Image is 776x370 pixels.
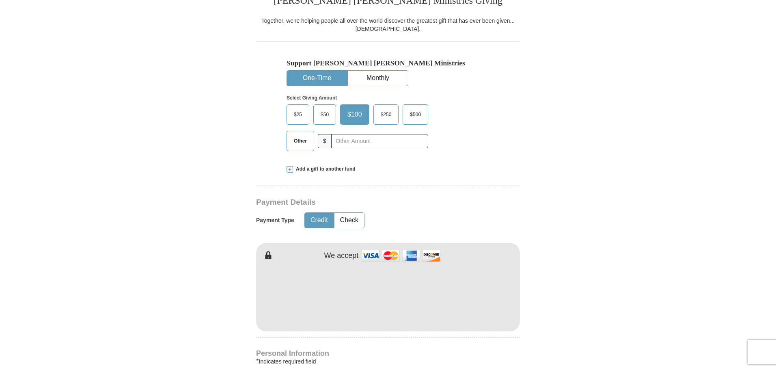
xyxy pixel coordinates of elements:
[348,71,408,86] button: Monthly
[256,198,463,207] h3: Payment Details
[377,108,396,121] span: $250
[290,108,306,121] span: $25
[334,213,364,228] button: Check
[293,166,356,173] span: Add a gift to another fund
[287,71,347,86] button: One-Time
[287,95,337,101] strong: Select Giving Amount
[305,213,334,228] button: Credit
[317,108,333,121] span: $50
[360,247,442,264] img: credit cards accepted
[290,135,311,147] span: Other
[324,251,359,260] h4: We accept
[256,17,520,33] div: Together, we're helping people all over the world discover the greatest gift that has ever been g...
[343,108,366,121] span: $100
[331,134,428,148] input: Other Amount
[256,217,294,224] h5: Payment Type
[318,134,332,148] span: $
[406,108,425,121] span: $500
[287,59,489,67] h5: Support [PERSON_NAME] [PERSON_NAME] Ministries
[256,350,520,357] h4: Personal Information
[256,357,520,366] div: Indicates required field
